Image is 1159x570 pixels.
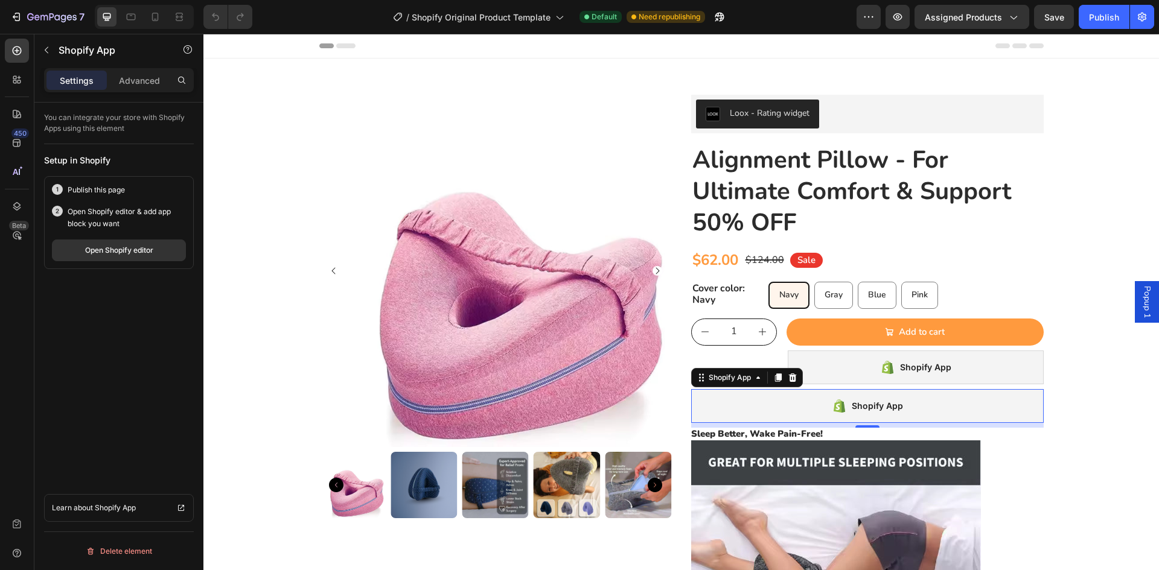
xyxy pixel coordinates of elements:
[695,292,741,305] div: Add to cart
[203,5,252,29] div: Undo/Redo
[488,109,840,206] h2: Alignment Pillow - For Ultimate Comfort & Support 50% OFF
[502,73,517,87] img: loox.png
[44,154,194,166] div: Setup in Shopify
[1034,5,1074,29] button: Save
[488,215,536,238] div: $62.00
[406,11,409,24] span: /
[52,502,93,514] p: Learn about
[126,232,135,242] button: Carousel Back Arrow
[44,542,194,561] button: Delete element
[708,255,724,267] span: Pink
[639,11,700,22] span: Need republishing
[412,11,551,24] span: Shopify Original Product Template
[95,502,136,514] p: Shopify App
[493,66,616,95] button: Loox - Rating widget
[85,245,153,256] div: Open Shopify editor
[126,444,140,458] button: Carousel Back Arrow
[444,444,459,458] button: Carousel Next Arrow
[5,5,90,29] button: 7
[60,74,94,87] p: Settings
[648,365,700,379] div: Shopify App
[203,34,1159,570] iframe: To enrich screen reader interactions, please activate Accessibility in Grammarly extension settings
[59,43,161,57] p: Shopify App
[503,338,550,349] div: Shopify App
[488,248,560,273] legend: Cover color: Navy
[526,73,606,86] div: Loox - Rating widget
[915,5,1029,29] button: Assigned Products
[937,252,950,284] span: Popup 1
[79,10,85,24] p: 7
[583,285,840,312] button: Add to cart
[119,74,160,87] p: Advanced
[449,232,459,242] button: Carousel Next Arrow
[516,285,546,311] input: quantity
[665,255,683,267] span: Blue
[1089,11,1119,24] div: Publish
[68,184,125,196] p: Publish this page
[592,11,617,22] span: Default
[1044,12,1064,22] span: Save
[621,255,639,267] span: Gray
[488,394,619,406] strong: Sleep Better, Wake Pain-Free!
[488,285,516,311] button: decrement
[546,285,573,311] button: increment
[1079,5,1129,29] button: Publish
[52,239,186,261] button: Open Shopify editor
[541,220,582,233] div: $124.00
[9,221,29,230] div: Beta
[44,112,194,134] p: You can integrate your store with Shopify Apps using this element
[11,128,29,138] div: 450
[594,220,612,233] p: Sale
[44,494,194,522] a: Learn about Shopify App
[925,11,1002,24] span: Assigned Products
[68,206,186,230] p: Open Shopify editor & add app block you want
[86,544,152,559] div: Delete element
[697,326,748,341] div: Shopify App
[1118,511,1147,540] iframe: Intercom live chat
[576,255,595,267] span: Navy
